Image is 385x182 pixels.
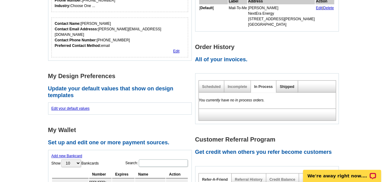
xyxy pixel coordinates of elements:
[51,159,99,168] label: Show Bankcards
[280,85,294,89] a: Shipped
[55,4,70,8] strong: Industry:
[55,21,185,48] div: [PERSON_NAME] [PERSON_NAME][EMAIL_ADDRESS][DOMAIN_NAME] [PHONE_NUMBER] email
[195,44,342,50] h1: Order History
[200,6,213,10] b: Default
[316,6,322,10] a: Edit
[173,49,179,53] a: Edit
[48,73,195,79] h1: My Design Preferences
[55,27,98,31] strong: Contact Email Addresss:
[315,5,334,28] td: |
[48,127,195,133] h1: My Wallet
[55,21,81,26] strong: Contact Name:
[195,149,342,156] h2: Get credit when others you refer become customers
[235,177,262,182] a: Referral History
[55,44,101,48] strong: Preferred Contact Method:
[195,136,342,143] h1: Customer Referral Program
[202,85,221,89] a: Scheduled
[139,159,188,167] input: Search:
[112,171,134,178] th: Expires
[254,85,273,89] a: In Process
[228,5,247,28] td: Mail-To-Me
[166,171,188,178] th: Action
[228,85,247,89] a: Incomplete
[248,5,315,28] td: [PERSON_NAME] NextEra Energy [STREET_ADDRESS][PERSON_NAME] [GEOGRAPHIC_DATA]
[48,139,195,146] h2: Set up and edit one or more payment sources.
[48,85,195,99] h2: Update your default values that show on design templates
[199,98,265,102] em: You currently have no in process orders.
[55,38,97,42] strong: Contact Phone Number:
[51,154,82,158] a: Add new Bankcard
[135,171,165,178] th: Name
[61,159,81,167] select: ShowBankcards
[89,171,111,178] th: Number
[51,17,188,57] div: Who should we contact regarding order issues?
[199,5,228,28] td: [ ]
[125,159,188,167] label: Search:
[323,6,334,10] a: Delete
[299,163,385,182] iframe: LiveChat chat widget
[195,56,342,63] h2: All of your invoices.
[270,177,295,182] a: Credit Balance
[51,106,90,111] a: Edit your default values
[202,177,228,182] a: Refer-A-Friend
